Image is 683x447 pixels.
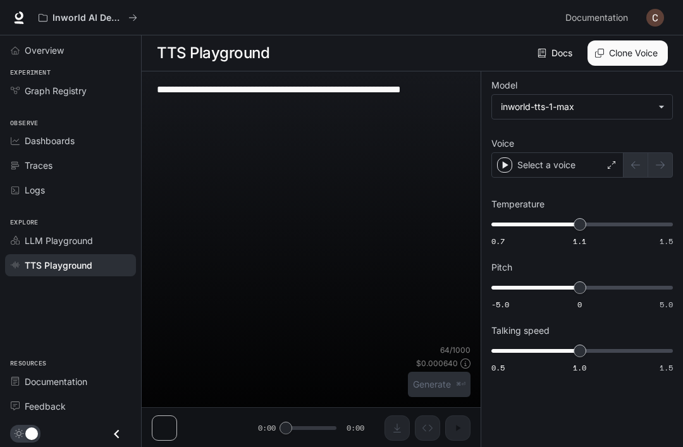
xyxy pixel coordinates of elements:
a: Overview [5,39,136,61]
span: 0 [577,299,582,310]
p: Temperature [491,200,545,209]
span: Documentation [25,375,87,388]
p: Voice [491,139,514,148]
a: Dashboards [5,130,136,152]
p: $ 0.000640 [416,358,458,369]
span: Feedback [25,400,66,413]
a: Documentation [5,370,136,393]
span: 5.0 [660,299,673,310]
span: Overview [25,44,64,57]
div: inworld-tts-1-max [492,95,672,119]
a: TTS Playground [5,254,136,276]
span: 1.1 [573,236,586,247]
span: 0.7 [491,236,505,247]
span: 1.5 [660,236,673,247]
h1: TTS Playground [157,40,269,66]
a: LLM Playground [5,230,136,252]
a: Documentation [560,5,637,30]
p: 64 / 1000 [440,345,471,355]
span: Logs [25,183,45,197]
span: Documentation [565,10,628,26]
button: All workspaces [33,5,143,30]
a: Graph Registry [5,80,136,102]
p: Select a voice [517,159,575,171]
p: Inworld AI Demos [52,13,123,23]
a: Docs [535,40,577,66]
span: Graph Registry [25,84,87,97]
span: 1.0 [573,362,586,373]
button: Clone Voice [588,40,668,66]
p: Pitch [491,263,512,272]
div: inworld-tts-1-max [501,101,652,113]
a: Feedback [5,395,136,417]
p: Talking speed [491,326,550,335]
button: User avatar [643,5,668,30]
span: 1.5 [660,362,673,373]
button: Close drawer [102,421,131,447]
span: 0.5 [491,362,505,373]
a: Logs [5,179,136,201]
span: Traces [25,159,52,172]
span: Dashboards [25,134,75,147]
p: Model [491,81,517,90]
span: -5.0 [491,299,509,310]
span: TTS Playground [25,259,92,272]
a: Traces [5,154,136,176]
span: Dark mode toggle [25,426,38,440]
img: User avatar [646,9,664,27]
span: LLM Playground [25,234,93,247]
